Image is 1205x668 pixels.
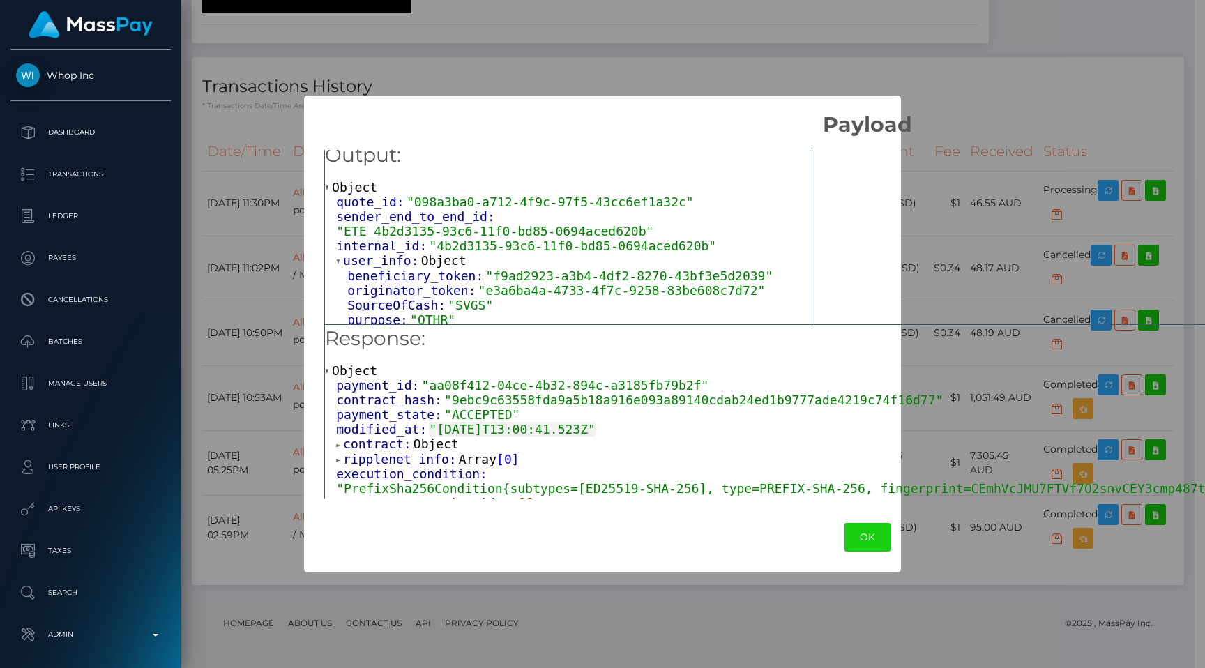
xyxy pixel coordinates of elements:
[448,298,493,312] span: "SVGS"
[336,407,444,422] span: payment_state:
[347,312,410,327] span: purpose:
[347,268,485,283] span: beneficiary_token:
[16,122,165,143] p: Dashboard
[444,393,943,407] span: "9ebc9c63558fda9a5b18a916e093a89140cdab24ed1b9777ade4219c74f16d77"
[347,283,478,298] span: originator_token:
[505,496,535,510] span: null
[16,415,165,436] p: Links
[16,373,165,394] p: Manage Users
[844,523,891,552] button: OK
[422,378,709,393] span: "aa08f412-04ce-4b32-894c-a3185fb79b2f"
[336,209,497,224] span: sender_end_to_end_id:
[336,224,653,238] span: "ETE_4b2d3135-93c6-11f0-bd85-0694aced620b"
[336,422,429,437] span: modified_at:
[336,466,490,481] span: execution_condition:
[16,582,165,603] p: Search
[29,11,153,38] img: MassPay Logo
[444,407,520,422] span: "ACCEPTED"
[16,499,165,519] p: API Keys
[343,253,421,268] span: user_info:
[343,452,459,466] span: ripplenet_info:
[336,378,421,393] span: payment_id:
[16,248,165,268] p: Payees
[336,496,505,510] span: crypto_transaction_id:
[332,363,377,378] span: Object
[485,268,773,283] span: "f9ad2923-a3b4-4df2-8270-43bf3e5d2039"
[429,238,716,253] span: "4b2d3135-93c6-11f0-bd85-0694aced620b"
[16,63,40,87] img: Whop Inc
[459,452,497,466] span: Array
[343,437,414,451] span: contract:
[421,253,467,268] span: Object
[414,437,459,451] span: Object
[336,238,429,253] span: internal_id:
[16,164,165,185] p: Transactions
[16,289,165,310] p: Cancellations
[497,452,504,466] span: [
[16,540,165,561] p: Taxes
[16,457,165,478] p: User Profile
[512,452,520,466] span: ]
[478,283,766,298] span: "e3a6ba4a-4733-4f7c-9258-83be608c7d72"
[336,393,444,407] span: contract_hash:
[16,206,165,227] p: Ledger
[10,69,171,82] span: Whop Inc
[16,331,165,352] p: Batches
[504,452,512,466] span: 0
[347,298,448,312] span: SourceOfCash:
[332,180,377,195] span: Object
[429,422,595,437] span: "[DATE]T13:00:41.523Z"
[410,312,455,327] span: "OTHR"
[407,195,694,209] span: "098a3ba0-a712-4f9c-97f5-43cc6ef1a32c"
[336,195,407,209] span: quote_id:
[325,142,812,169] h5: Output:
[16,624,165,645] p: Admin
